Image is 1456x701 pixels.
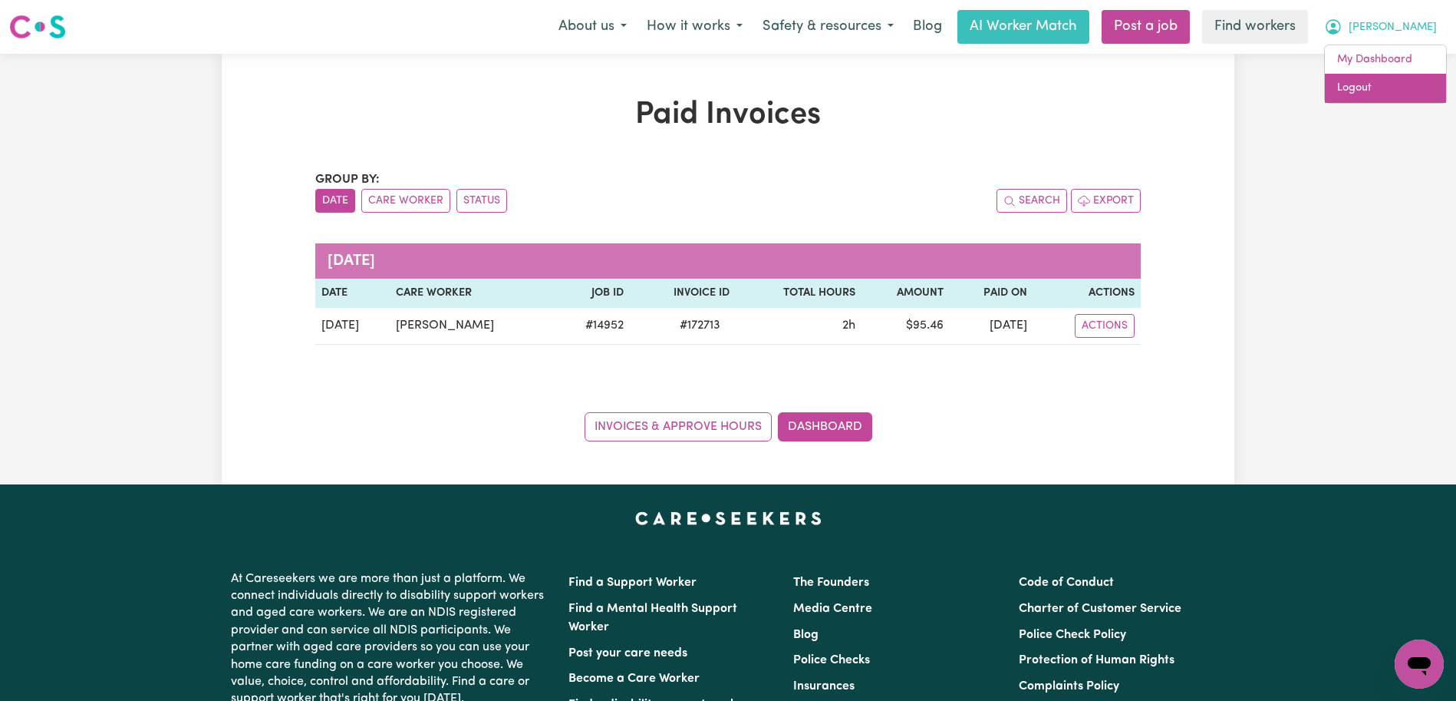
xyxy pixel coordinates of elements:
button: Search [996,189,1067,213]
a: Find workers [1202,10,1308,44]
th: Care Worker [390,279,555,308]
button: How it works [637,11,753,43]
a: Media Centre [793,603,872,615]
button: About us [548,11,637,43]
td: # 14952 [554,308,629,345]
img: Careseekers logo [9,13,66,41]
th: Total Hours [736,279,861,308]
th: Date [315,279,390,308]
a: Post your care needs [568,647,687,660]
th: Job ID [554,279,629,308]
button: Actions [1075,314,1135,338]
a: Post a job [1102,10,1190,44]
a: Police Check Policy [1019,629,1126,641]
a: The Founders [793,577,869,589]
span: Group by: [315,174,380,186]
td: [DATE] [315,308,390,345]
iframe: Button to launch messaging window [1395,640,1444,689]
a: Code of Conduct [1019,577,1114,589]
a: Find a Mental Health Support Worker [568,603,737,633]
td: $ 95.46 [861,308,950,345]
a: Blog [793,629,819,641]
a: Blog [904,10,951,44]
button: sort invoices by care worker [361,189,450,213]
a: Complaints Policy [1019,680,1119,693]
th: Actions [1033,279,1141,308]
a: Police Checks [793,654,870,666]
a: Insurances [793,680,855,693]
div: My Account [1324,45,1447,104]
a: AI Worker Match [957,10,1089,44]
h1: Paid Invoices [315,97,1141,134]
a: Protection of Human Rights [1019,654,1174,666]
a: Logout [1325,74,1446,103]
th: Invoice ID [630,279,736,308]
a: Invoices & Approve Hours [585,412,772,441]
span: [PERSON_NAME] [1349,19,1437,36]
td: [DATE] [950,308,1033,345]
a: Find a Support Worker [568,577,697,589]
span: 2 hours [842,319,855,332]
button: sort invoices by paid status [456,189,507,213]
a: Dashboard [778,412,872,441]
td: [PERSON_NAME] [390,308,555,345]
a: Careseekers home page [635,512,822,524]
a: Become a Care Worker [568,673,700,685]
button: Safety & resources [753,11,904,43]
caption: [DATE] [315,243,1141,279]
button: Export [1071,189,1141,213]
a: Careseekers logo [9,9,66,45]
th: Amount [861,279,950,308]
th: Paid On [950,279,1033,308]
button: sort invoices by date [315,189,355,213]
button: My Account [1314,11,1447,43]
a: My Dashboard [1325,45,1446,74]
span: # 172713 [670,316,730,335]
a: Charter of Customer Service [1019,603,1181,615]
